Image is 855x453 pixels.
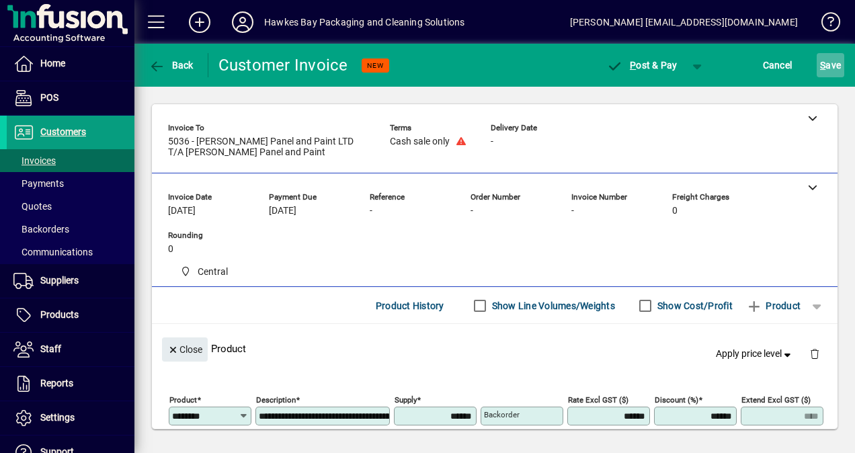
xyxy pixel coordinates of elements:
div: Hawkes Bay Packaging and Cleaning Solutions [264,11,465,33]
span: ave [820,54,841,76]
span: Payments [13,178,64,189]
span: S [820,60,825,71]
a: Settings [7,401,134,435]
mat-label: Backorder [484,410,520,419]
span: Apply price level [716,347,794,361]
span: 0 [168,244,173,255]
span: 5036 - [PERSON_NAME] Panel and Paint LTD T/A [PERSON_NAME] Panel and Paint [168,136,370,158]
span: Product [746,295,801,317]
span: 0 [672,206,678,216]
button: Cancel [760,53,796,77]
span: Back [149,60,194,71]
span: Rounding [168,231,249,240]
app-page-header-button: Back [134,53,208,77]
a: Quotes [7,195,134,218]
span: - [491,136,493,147]
a: Payments [7,172,134,195]
mat-label: Extend excl GST ($) [741,395,811,405]
button: Profile [221,10,264,34]
span: Close [167,339,202,361]
a: Home [7,47,134,81]
label: Show Line Volumes/Weights [489,299,615,313]
span: Customers [40,126,86,137]
button: Delete [799,337,831,370]
span: - [571,206,574,216]
mat-label: Supply [395,395,417,405]
a: Reports [7,367,134,401]
mat-label: Rate excl GST ($) [568,395,628,405]
div: Product [152,324,838,373]
span: Central [198,265,228,279]
span: P [630,60,636,71]
span: - [471,206,473,216]
button: Add [178,10,221,34]
span: [DATE] [168,206,196,216]
a: POS [7,81,134,115]
span: NEW [367,61,384,70]
span: Settings [40,412,75,423]
mat-label: Product [169,395,197,405]
span: Products [40,309,79,320]
span: Backorders [13,224,69,235]
span: Communications [13,247,93,257]
span: Central [175,263,233,280]
a: Suppliers [7,264,134,298]
span: Product History [376,295,444,317]
label: Show Cost/Profit [655,299,733,313]
span: [DATE] [269,206,296,216]
span: Home [40,58,65,69]
mat-label: Discount (%) [655,395,698,405]
span: Invoices [13,155,56,166]
span: ost & Pay [607,60,678,71]
span: POS [40,92,58,103]
a: Backorders [7,218,134,241]
button: Post & Pay [600,53,684,77]
a: Communications [7,241,134,263]
button: Product [739,294,807,318]
a: Knowledge Base [811,3,838,46]
a: Staff [7,333,134,366]
button: Product History [370,294,450,318]
span: Cash sale only [390,136,450,147]
button: Back [145,53,197,77]
a: Products [7,298,134,332]
button: Apply price level [710,342,799,366]
button: Save [817,53,844,77]
span: Staff [40,343,61,354]
div: [PERSON_NAME] [EMAIL_ADDRESS][DOMAIN_NAME] [570,11,798,33]
a: Invoices [7,149,134,172]
span: Cancel [763,54,792,76]
app-page-header-button: Delete [799,347,831,360]
span: Quotes [13,201,52,212]
app-page-header-button: Close [159,343,211,355]
div: Customer Invoice [218,54,348,76]
span: Suppliers [40,275,79,286]
button: Close [162,337,208,362]
span: - [370,206,372,216]
span: Reports [40,378,73,388]
mat-label: Description [256,395,296,405]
